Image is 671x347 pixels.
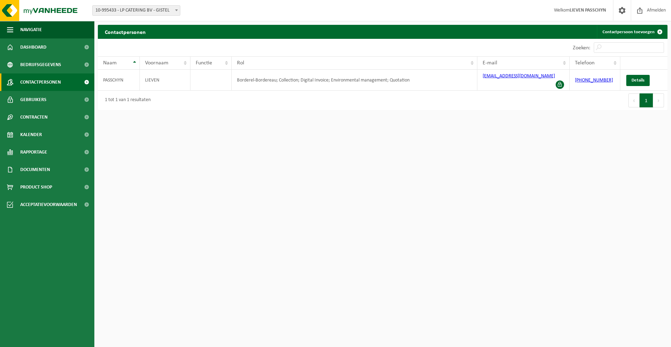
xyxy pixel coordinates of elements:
[98,70,140,91] td: PASSCHYN
[232,70,477,91] td: Borderel-Bordereau; Collection; Digital Invoice; Environmental management; Quotation
[570,8,606,13] strong: LIEVEN PASSCHYN
[20,126,42,143] span: Kalender
[20,73,61,91] span: Contactpersonen
[640,93,653,107] button: 1
[628,93,640,107] button: Previous
[103,60,117,66] span: Naam
[196,60,212,66] span: Functie
[483,73,555,79] a: [EMAIL_ADDRESS][DOMAIN_NAME]
[140,70,190,91] td: LIEVEN
[92,5,180,16] span: 10-995433 - LP CATERING BV - GISTEL
[20,178,52,196] span: Product Shop
[20,38,46,56] span: Dashboard
[20,143,47,161] span: Rapportage
[93,6,180,15] span: 10-995433 - LP CATERING BV - GISTEL
[483,60,497,66] span: E-mail
[237,60,244,66] span: Rol
[653,93,664,107] button: Next
[20,196,77,213] span: Acceptatievoorwaarden
[573,45,590,51] label: Zoeken:
[20,91,46,108] span: Gebruikers
[98,25,153,38] h2: Contactpersonen
[20,108,48,126] span: Contracten
[145,60,168,66] span: Voornaam
[101,94,151,107] div: 1 tot 1 van 1 resultaten
[20,161,50,178] span: Documenten
[626,75,650,86] a: Details
[575,60,594,66] span: Telefoon
[575,78,613,83] a: [PHONE_NUMBER]
[632,78,644,83] span: Details
[20,56,61,73] span: Bedrijfsgegevens
[597,25,667,39] a: Contactpersoon toevoegen
[20,21,42,38] span: Navigatie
